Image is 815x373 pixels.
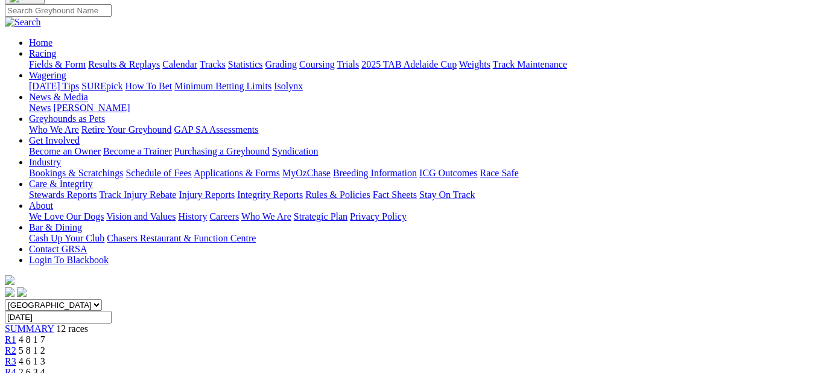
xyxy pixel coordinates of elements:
span: 5 8 1 2 [19,345,45,355]
a: Fields & Form [29,59,86,69]
a: Vision and Values [106,211,176,222]
a: MyOzChase [282,168,331,178]
a: Injury Reports [179,190,235,200]
a: Grading [265,59,297,69]
a: Integrity Reports [237,190,303,200]
a: Weights [459,59,490,69]
div: About [29,211,810,222]
a: R2 [5,345,16,355]
div: Get Involved [29,146,810,157]
span: 4 6 1 3 [19,356,45,366]
a: ICG Outcomes [419,168,477,178]
a: Strategic Plan [294,211,347,222]
a: Contact GRSA [29,244,87,254]
a: Bar & Dining [29,222,82,232]
a: R3 [5,356,16,366]
div: Racing [29,59,810,70]
a: Bookings & Scratchings [29,168,123,178]
a: How To Bet [125,81,173,91]
a: Privacy Policy [350,211,407,222]
a: SUMMARY [5,324,54,334]
div: Wagering [29,81,810,92]
a: Breeding Information [333,168,417,178]
input: Search [5,4,112,17]
a: [DATE] Tips [29,81,79,91]
a: R1 [5,334,16,345]
a: Applications & Forms [194,168,280,178]
a: Retire Your Greyhound [81,124,172,135]
a: News [29,103,51,113]
a: Industry [29,157,61,167]
a: Coursing [299,59,335,69]
a: Chasers Restaurant & Function Centre [107,233,256,243]
a: Get Involved [29,135,80,145]
a: Tracks [200,59,226,69]
a: Who We Are [29,124,79,135]
a: GAP SA Assessments [174,124,259,135]
a: SUREpick [81,81,122,91]
a: Stay On Track [419,190,475,200]
a: Careers [209,211,239,222]
a: Purchasing a Greyhound [174,146,270,156]
a: About [29,200,53,211]
a: Track Maintenance [493,59,567,69]
a: Schedule of Fees [125,168,191,178]
a: 2025 TAB Adelaide Cup [361,59,457,69]
span: 4 8 1 7 [19,334,45,345]
input: Select date [5,311,112,324]
a: Minimum Betting Limits [174,81,271,91]
a: Race Safe [480,168,518,178]
a: Statistics [228,59,263,69]
a: Trials [337,59,359,69]
a: News & Media [29,92,88,102]
img: twitter.svg [17,287,27,297]
a: [PERSON_NAME] [53,103,130,113]
a: We Love Our Dogs [29,211,104,222]
div: Industry [29,168,810,179]
div: Greyhounds as Pets [29,124,810,135]
a: Cash Up Your Club [29,233,104,243]
a: Care & Integrity [29,179,93,189]
a: Wagering [29,70,66,80]
img: logo-grsa-white.png [5,275,14,285]
a: Login To Blackbook [29,255,109,265]
a: Syndication [272,146,318,156]
div: Bar & Dining [29,233,810,244]
div: News & Media [29,103,810,113]
a: History [178,211,207,222]
a: Who We Are [241,211,291,222]
a: Results & Replays [88,59,160,69]
a: Become an Owner [29,146,101,156]
a: Isolynx [274,81,303,91]
a: Fact Sheets [373,190,417,200]
a: Calendar [162,59,197,69]
img: Search [5,17,41,28]
img: facebook.svg [5,287,14,297]
div: Care & Integrity [29,190,810,200]
span: 12 races [56,324,88,334]
a: Racing [29,48,56,59]
a: Track Injury Rebate [99,190,176,200]
a: Become a Trainer [103,146,172,156]
a: Stewards Reports [29,190,97,200]
a: Home [29,37,52,48]
a: Rules & Policies [305,190,370,200]
a: Greyhounds as Pets [29,113,105,124]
